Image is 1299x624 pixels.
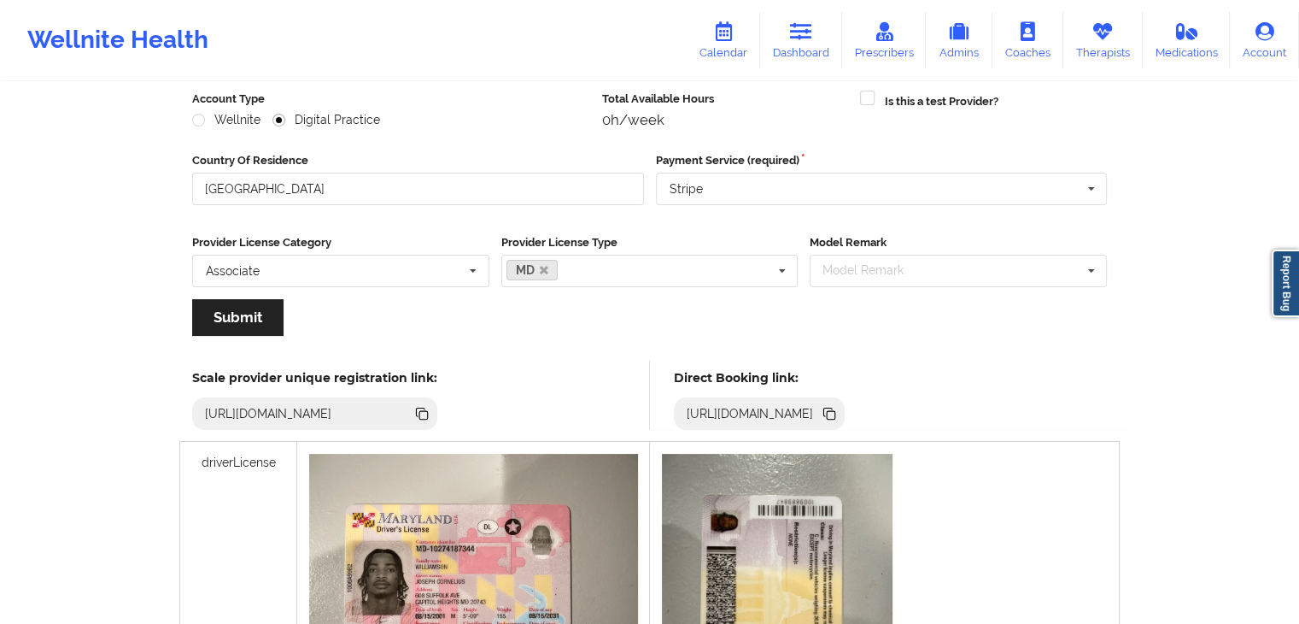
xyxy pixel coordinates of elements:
label: Digital Practice [272,113,380,127]
a: Report Bug [1272,250,1299,317]
a: Coaches [992,12,1063,68]
button: Submit [192,299,284,336]
div: [URL][DOMAIN_NAME] [198,405,339,422]
div: [URL][DOMAIN_NAME] [680,405,821,422]
h5: Scale provider unique registration link: [192,370,437,386]
a: Prescribers [842,12,927,68]
a: Admins [926,12,992,68]
div: Model Remark [818,261,928,280]
label: Account Type [192,91,590,108]
label: Is this a test Provider? [885,93,998,110]
div: Stripe [670,183,703,195]
label: Total Available Hours [602,91,849,108]
a: Medications [1143,12,1231,68]
label: Provider License Category [192,234,489,251]
a: Account [1230,12,1299,68]
h5: Direct Booking link: [674,370,846,386]
label: Country Of Residence [192,152,644,169]
label: Provider License Type [501,234,799,251]
a: Therapists [1063,12,1143,68]
a: Dashboard [760,12,842,68]
label: Wellnite [192,113,260,127]
label: Payment Service (required) [656,152,1108,169]
div: 0h/week [602,111,849,128]
a: Calendar [687,12,760,68]
a: MD [506,260,559,280]
div: Associate [206,265,260,277]
label: Model Remark [810,234,1107,251]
